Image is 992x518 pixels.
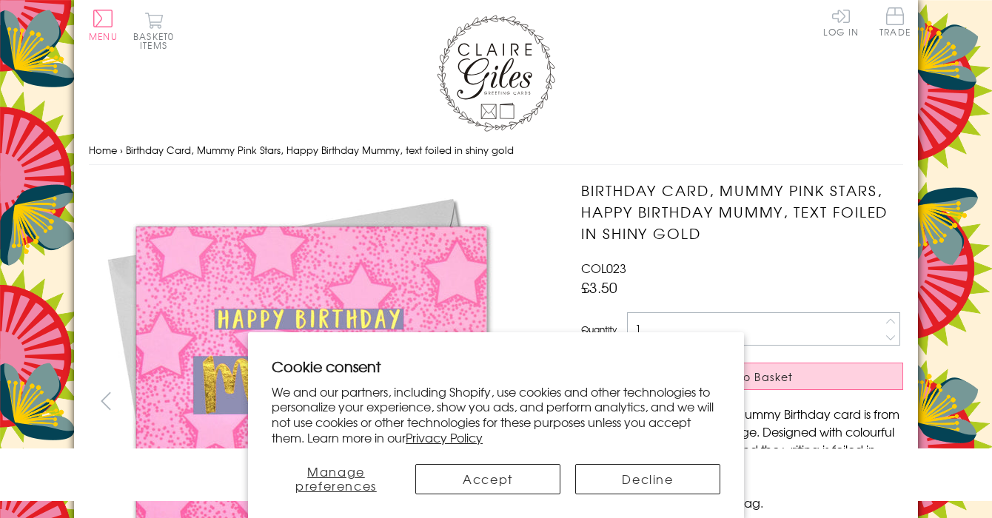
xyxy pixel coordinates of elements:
[126,143,514,157] span: Birthday Card, Mummy Pink Stars, Happy Birthday Mummy, text foiled in shiny gold
[709,369,794,384] span: Add to Basket
[823,7,859,36] a: Log In
[272,356,720,377] h2: Cookie consent
[133,12,174,50] button: Basket0 items
[581,277,617,297] span: £3.50
[140,30,174,52] span: 0 items
[89,30,118,43] span: Menu
[406,428,483,446] a: Privacy Policy
[272,384,720,445] p: We and our partners, including Shopify, use cookies and other technologies to personalize your ex...
[415,464,560,494] button: Accept
[272,464,401,494] button: Manage preferences
[120,143,123,157] span: ›
[437,15,555,132] img: Claire Giles Greetings Cards
[581,323,617,336] label: Quantity
[89,384,122,417] button: prev
[89,143,117,157] a: Home
[295,462,377,494] span: Manage preferences
[879,7,911,39] a: Trade
[89,10,118,41] button: Menu
[581,180,903,243] h1: Birthday Card, Mummy Pink Stars, Happy Birthday Mummy, text foiled in shiny gold
[575,464,720,494] button: Decline
[581,259,626,277] span: COL023
[879,7,911,36] span: Trade
[89,135,903,166] nav: breadcrumbs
